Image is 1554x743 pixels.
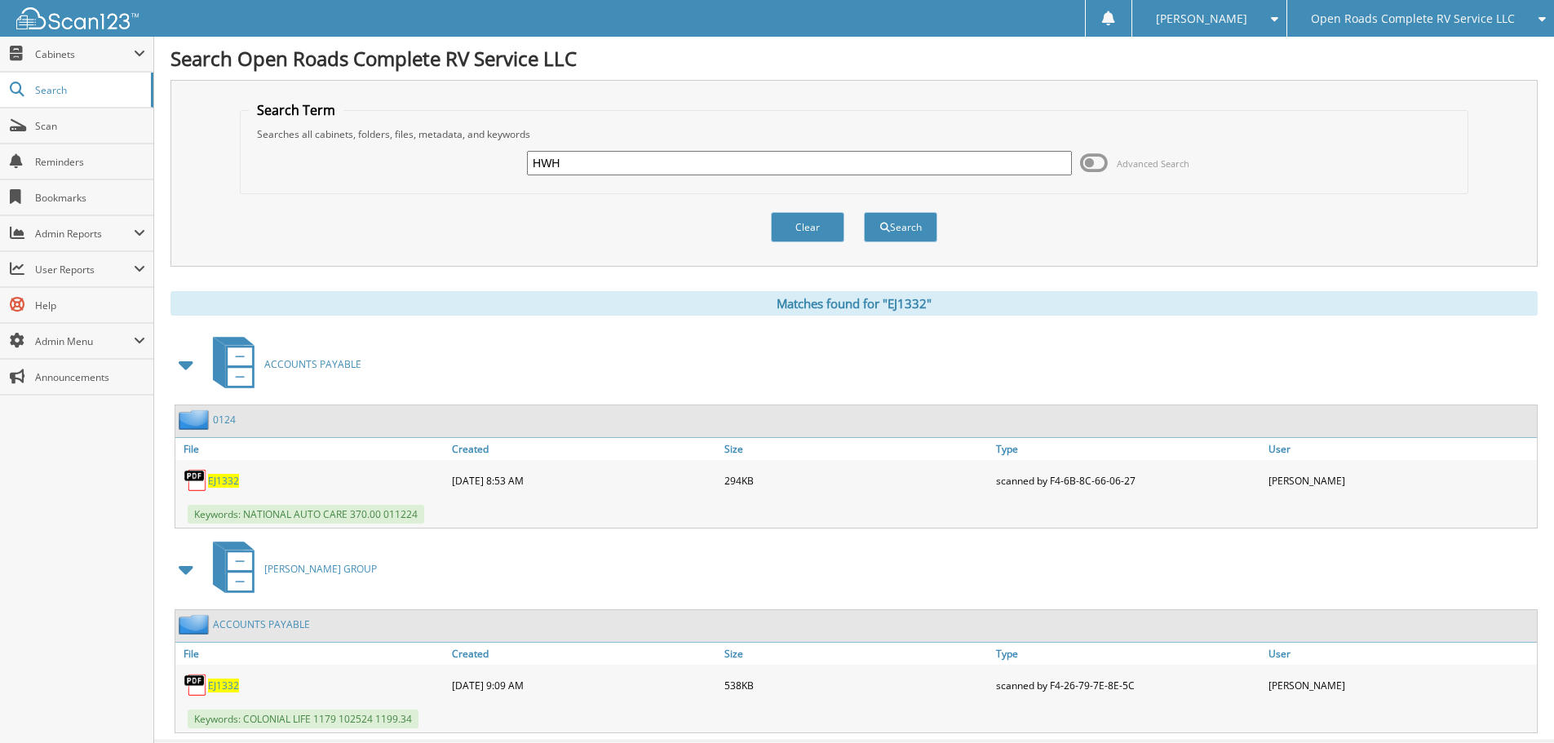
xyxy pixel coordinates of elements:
[771,212,844,242] button: Clear
[720,464,993,497] div: 294KB
[1264,643,1537,665] a: User
[448,438,720,460] a: Created
[35,263,134,276] span: User Reports
[264,562,377,576] span: [PERSON_NAME] GROUP
[35,47,134,61] span: Cabinets
[35,83,143,97] span: Search
[720,438,993,460] a: Size
[1264,669,1537,701] div: [PERSON_NAME]
[170,291,1538,316] div: Matches found for "EJ1332"
[170,45,1538,72] h1: Search Open Roads Complete RV Service LLC
[1311,14,1515,24] span: Open Roads Complete RV Service LLC
[184,468,208,493] img: PDF.png
[213,413,236,427] a: 0124
[208,474,239,488] a: EJ1332
[203,332,361,396] a: ACCOUNTS PAYABLE
[864,212,937,242] button: Search
[992,643,1264,665] a: Type
[992,464,1264,497] div: scanned by F4-6B-8C-66-06-27
[179,614,213,635] img: folder2.png
[208,679,239,692] a: EJ1332
[16,7,139,29] img: scan123-logo-white.svg
[213,617,310,631] a: ACCOUNTS PAYABLE
[720,669,993,701] div: 538KB
[188,710,418,728] span: Keywords: COLONIAL LIFE 1179 102524 1199.34
[175,438,448,460] a: File
[1264,438,1537,460] a: User
[35,155,145,169] span: Reminders
[1264,464,1537,497] div: [PERSON_NAME]
[35,370,145,384] span: Announcements
[175,643,448,665] a: File
[249,127,1459,141] div: Searches all cabinets, folders, files, metadata, and keywords
[992,669,1264,701] div: scanned by F4-26-79-7E-8E-5C
[1117,157,1189,170] span: Advanced Search
[188,505,424,524] span: Keywords: NATIONAL AUTO CARE 370.00 011224
[720,643,993,665] a: Size
[448,643,720,665] a: Created
[249,101,343,119] legend: Search Term
[35,227,134,241] span: Admin Reports
[35,299,145,312] span: Help
[35,334,134,348] span: Admin Menu
[179,409,213,430] img: folder2.png
[448,464,720,497] div: [DATE] 8:53 AM
[35,191,145,205] span: Bookmarks
[1472,665,1554,743] iframe: Chat Widget
[1156,14,1247,24] span: [PERSON_NAME]
[203,537,377,601] a: [PERSON_NAME] GROUP
[992,438,1264,460] a: Type
[184,673,208,697] img: PDF.png
[448,669,720,701] div: [DATE] 9:09 AM
[264,357,361,371] span: ACCOUNTS PAYABLE
[35,119,145,133] span: Scan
